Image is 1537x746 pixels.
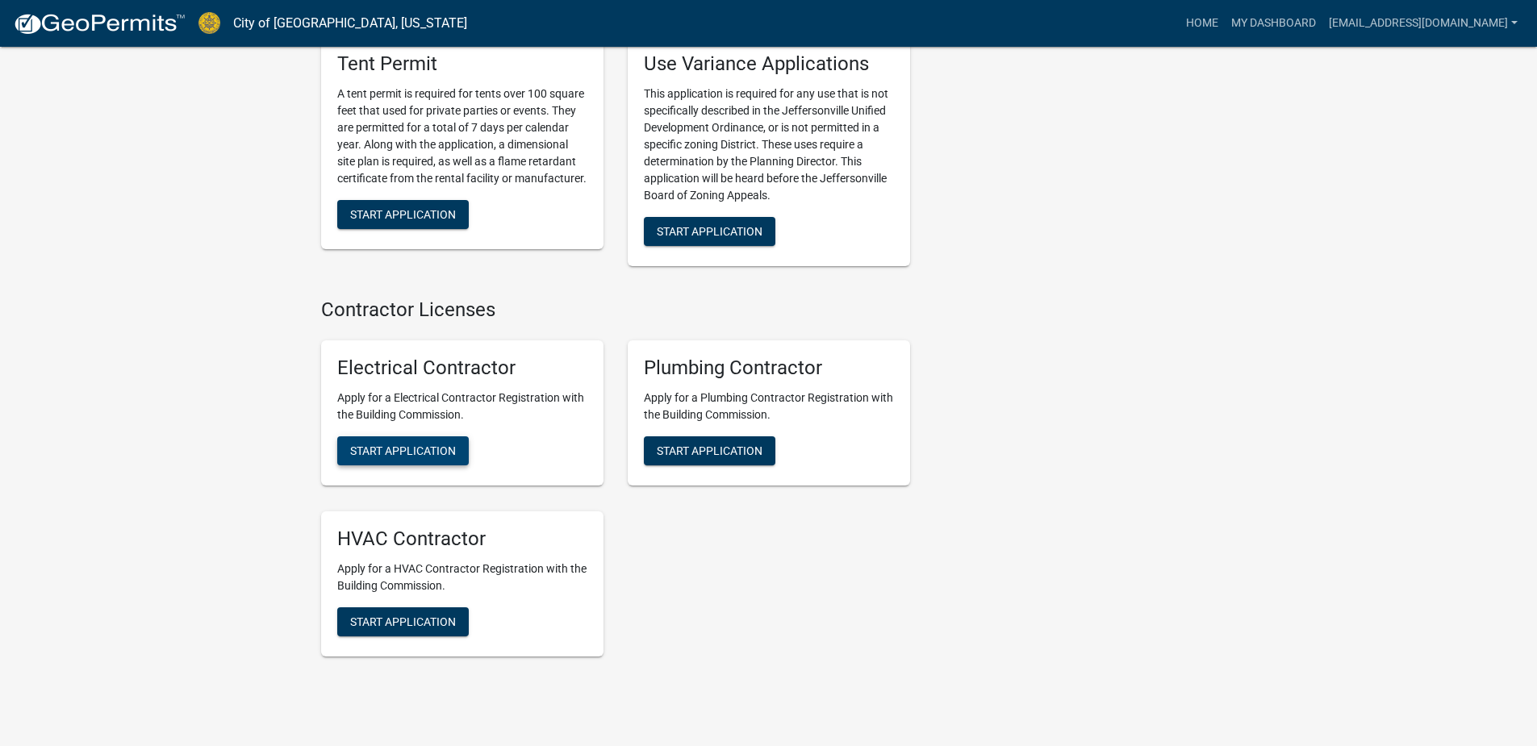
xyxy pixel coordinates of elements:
[644,85,894,204] p: This application is required for any use that is not specifically described in the Jeffersonville...
[1322,8,1524,39] a: [EMAIL_ADDRESS][DOMAIN_NAME]
[198,12,220,34] img: City of Jeffersonville, Indiana
[337,561,587,594] p: Apply for a HVAC Contractor Registration with the Building Commission.
[337,436,469,465] button: Start Application
[1180,8,1225,39] a: Home
[1225,8,1322,39] a: My Dashboard
[350,444,456,457] span: Start Application
[321,298,910,322] h4: Contractor Licenses
[644,390,894,423] p: Apply for a Plumbing Contractor Registration with the Building Commission.
[350,615,456,628] span: Start Application
[350,207,456,220] span: Start Application
[657,224,762,237] span: Start Application
[337,85,587,187] p: A tent permit is required for tents over 100 square feet that used for private parties or events....
[644,52,894,76] h5: Use Variance Applications
[337,527,587,551] h5: HVAC Contractor
[337,607,469,636] button: Start Application
[644,217,775,246] button: Start Application
[337,390,587,423] p: Apply for a Electrical Contractor Registration with the Building Commission.
[337,200,469,229] button: Start Application
[233,10,467,37] a: City of [GEOGRAPHIC_DATA], [US_STATE]
[337,356,587,380] h5: Electrical Contractor
[337,52,587,76] h5: Tent Permit
[644,436,775,465] button: Start Application
[657,444,762,457] span: Start Application
[644,356,894,380] h5: Plumbing Contractor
